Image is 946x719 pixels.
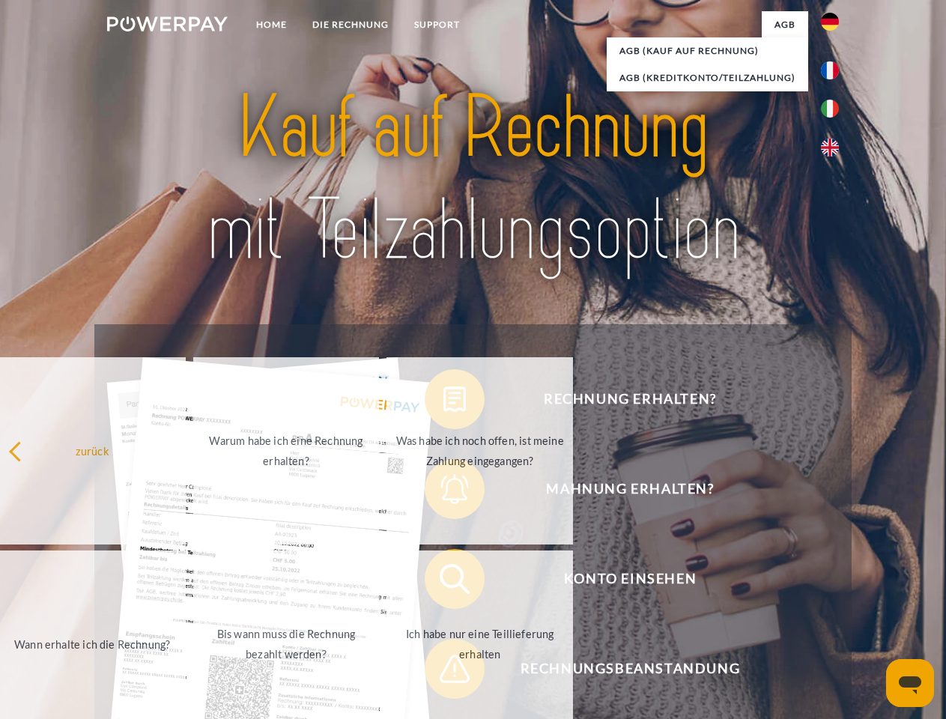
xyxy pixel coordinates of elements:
[821,139,839,157] img: en
[821,13,839,31] img: de
[425,459,814,519] button: Mahnung erhalten?
[886,659,934,707] iframe: Schaltfläche zum Öffnen des Messaging-Fensters
[243,11,300,38] a: Home
[821,100,839,118] img: it
[446,369,813,429] span: Rechnung erhalten?
[446,639,813,699] span: Rechnungsbeanstandung
[300,11,401,38] a: DIE RECHNUNG
[762,11,808,38] a: agb
[386,357,573,544] a: Was habe ich noch offen, ist meine Zahlung eingegangen?
[446,459,813,519] span: Mahnung erhalten?
[395,431,564,471] div: Was habe ich noch offen, ist meine Zahlung eingegangen?
[607,37,808,64] a: AGB (Kauf auf Rechnung)
[143,72,803,287] img: title-powerpay_de.svg
[821,61,839,79] img: fr
[107,16,228,31] img: logo-powerpay-white.svg
[446,549,813,609] span: Konto einsehen
[425,639,814,699] button: Rechnungsbeanstandung
[395,624,564,664] div: Ich habe nur eine Teillieferung erhalten
[8,634,177,654] div: Wann erhalte ich die Rechnung?
[202,431,371,471] div: Warum habe ich eine Rechnung erhalten?
[202,624,371,664] div: Bis wann muss die Rechnung bezahlt werden?
[401,11,473,38] a: SUPPORT
[607,64,808,91] a: AGB (Kreditkonto/Teilzahlung)
[425,369,814,429] button: Rechnung erhalten?
[8,440,177,461] div: zurück
[425,549,814,609] button: Konto einsehen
